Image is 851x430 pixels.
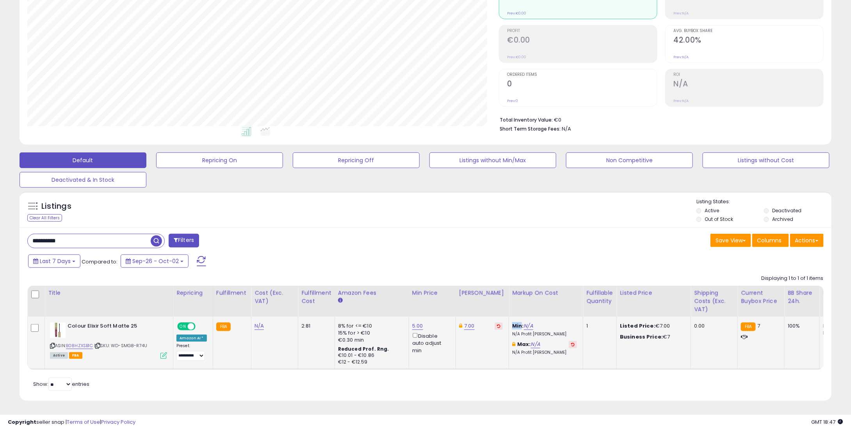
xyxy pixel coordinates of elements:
button: Actions [790,234,824,247]
button: Save View [710,234,751,247]
span: Compared to: [82,258,118,265]
span: Last 7 Days [40,257,71,265]
a: 7.00 [464,322,475,330]
label: Active [705,207,719,214]
span: Columns [757,236,782,244]
div: Displaying 1 to 1 of 1 items [762,275,824,282]
span: Ordered Items [507,73,657,77]
div: Cost (Exc. VAT) [255,289,295,305]
span: ROI [674,73,823,77]
div: €10.01 - €10.86 [338,352,403,359]
button: Repricing Off [293,152,420,168]
div: €12 - €12.59 [338,359,403,365]
div: Amazon Fees [338,289,406,297]
b: Business Price: [620,333,663,340]
span: OFF [194,323,207,330]
b: Short Term Storage Fees: [500,125,561,132]
button: Default [20,152,146,168]
div: [PERSON_NAME] [459,289,506,297]
div: 8% for <= €10 [338,322,403,330]
span: FBA [69,352,82,359]
b: Reduced Prof. Rng. [338,346,389,352]
div: 15% for > €10 [338,330,403,337]
label: Deactivated [772,207,801,214]
b: Total Inventory Value: [500,116,553,123]
span: Profit [507,29,657,33]
div: ASIN: [50,322,167,358]
small: Prev: N/A [674,99,689,103]
div: Repricing [176,289,210,297]
div: 2.81 [301,322,329,330]
div: Preset: [176,343,207,361]
a: N/A [524,322,533,330]
span: Sep-26 - Oct-02 [132,257,179,265]
button: Columns [752,234,789,247]
small: FBA [216,322,231,331]
a: N/A [531,340,540,348]
div: Amazon AI * [176,335,207,342]
div: Fulfillment [216,289,248,297]
span: ON [178,323,188,330]
h2: 0 [507,79,657,90]
h2: 42.00% [674,36,823,46]
div: Min Price [412,289,452,297]
div: Fulfillment Cost [301,289,331,305]
a: Terms of Use [67,418,100,426]
small: FBA [741,322,755,331]
th: The percentage added to the cost of goods (COGS) that forms the calculator for Min & Max prices. [509,286,583,317]
label: Archived [772,216,793,222]
button: Deactivated & In Stock [20,172,146,188]
div: Disable auto adjust min [412,331,450,354]
b: Min: [512,322,524,330]
div: seller snap | | [8,419,135,426]
small: Prev: N/A [674,11,689,16]
a: 5.00 [412,322,423,330]
a: B08HZXSB1C [66,342,93,349]
b: Colour Elixir Soft Matte 25 [68,322,162,332]
div: BB Share 24h. [788,289,816,305]
small: Prev: 0 [507,99,518,103]
span: 2025-10-10 18:47 GMT [812,418,843,426]
div: €0.30 min [338,337,403,344]
span: | SKU: WD-SMG8-R74U [94,342,147,349]
h2: N/A [674,79,823,90]
div: 0.00 [694,322,732,330]
div: 100% [788,322,814,330]
div: ( SFP: 1 ) [823,337,849,344]
span: All listings currently available for purchase on Amazon [50,352,68,359]
div: Fulfillable Quantity [586,289,613,305]
a: Privacy Policy [101,418,135,426]
b: Listed Price: [620,322,655,330]
p: Listing States: [696,198,831,206]
button: Filters [169,234,199,247]
button: Sep-26 - Oct-02 [121,254,189,268]
p: N/A Profit [PERSON_NAME] [512,350,577,355]
li: €0 [500,115,818,124]
img: 318fkGC8+fL._SL40_.jpg [50,322,66,338]
button: Listings without Cost [703,152,830,168]
div: FBA: 2 [823,322,849,330]
div: FBM: 3 [823,330,849,337]
div: 1 [586,322,611,330]
div: Listed Price [620,289,687,297]
p: N/A Profit [PERSON_NAME] [512,331,577,337]
h5: Listings [41,201,71,212]
button: Non Competitive [566,152,693,168]
small: Prev: €0.00 [507,11,527,16]
a: N/A [255,322,264,330]
div: Title [48,289,170,297]
div: Current Buybox Price [741,289,781,305]
button: Listings without Min/Max [429,152,556,168]
small: Amazon Fees. [338,297,343,304]
b: Max: [517,340,531,348]
div: €7 [620,333,685,340]
div: €7.00 [620,322,685,330]
h2: €0.00 [507,36,657,46]
span: Show: entries [33,380,89,388]
span: Avg. Buybox Share [674,29,823,33]
strong: Copyright [8,418,36,426]
span: N/A [562,125,571,133]
small: Prev: N/A [674,55,689,59]
label: Out of Stock [705,216,733,222]
div: Markup on Cost [512,289,580,297]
